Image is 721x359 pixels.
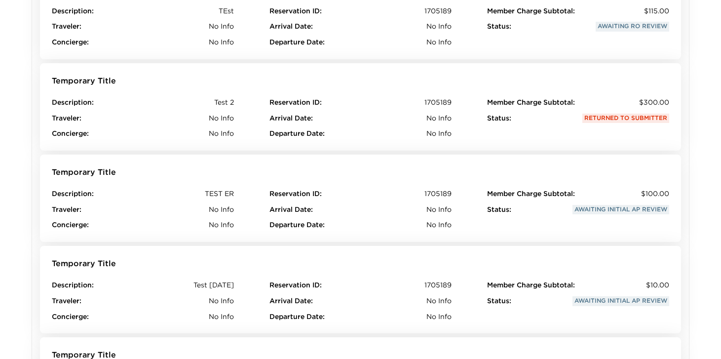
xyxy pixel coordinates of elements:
span: Description : [52,98,94,108]
span: No Info [426,22,452,32]
span: Concierge : [52,220,89,230]
span: Traveler : [52,114,81,123]
span: Concierge : [52,129,89,139]
span: Departure Date : [269,38,325,47]
span: Concierge : [52,38,89,47]
span: Departure Date : [269,220,325,230]
button: Temporary TitleDescription:TEST ERTraveler:No InfoConcierge:No InfoReservation ID:1705189Arrival ... [40,155,681,242]
span: No Info [209,220,234,230]
span: TEST ER [205,189,234,199]
span: Reservation ID : [269,98,322,108]
span: No Info [426,114,452,123]
span: Member Charge Subtotal : [487,6,575,16]
span: $10.00 [646,280,669,290]
span: No Info [209,129,234,139]
span: Arrival Date : [269,205,313,215]
span: Awaiting RO Review [596,22,669,32]
span: No Info [426,38,452,47]
span: No Info [209,205,234,215]
span: Test [DATE] [193,280,234,290]
span: No Info [209,312,234,322]
span: Arrival Date : [269,114,313,123]
span: No Info [209,114,234,123]
span: Status : [487,114,511,123]
span: Awaiting Initial AP Review [572,296,669,306]
span: Description : [52,6,94,16]
span: Arrival Date : [269,296,313,306]
span: $100.00 [641,189,669,199]
span: Status : [487,296,511,306]
span: Status : [487,22,511,32]
span: Temporary Title [52,258,116,269]
span: No Info [209,38,234,47]
span: Returned to Submitter [582,114,669,123]
span: $300.00 [639,98,669,108]
span: TEst [219,6,234,16]
span: Reservation ID : [269,6,322,16]
span: No Info [426,296,452,306]
span: Member Charge Subtotal : [487,98,575,108]
span: Traveler : [52,205,81,215]
button: Temporary TitleDescription:Test [DATE]Traveler:No InfoConcierge:No InfoReservation ID:1705189Arri... [40,246,681,333]
span: Reservation ID : [269,280,322,290]
span: Reservation ID : [269,189,322,199]
span: Status : [487,205,511,215]
span: $115.00 [644,6,669,16]
span: Description : [52,189,94,199]
span: 1705189 [424,98,452,108]
span: 1705189 [424,280,452,290]
span: Temporary Title [52,75,116,86]
span: No Info [426,205,452,215]
span: Temporary Title [52,166,116,177]
span: Concierge : [52,312,89,322]
span: Member Charge Subtotal : [487,280,575,290]
span: Awaiting Initial AP Review [572,205,669,215]
span: Traveler : [52,22,81,32]
span: No Info [209,296,234,306]
span: No Info [426,129,452,139]
span: 1705189 [424,6,452,16]
span: No Info [209,22,234,32]
span: Traveler : [52,296,81,306]
span: Departure Date : [269,312,325,322]
span: Member Charge Subtotal : [487,189,575,199]
span: 1705189 [424,189,452,199]
span: Description : [52,280,94,290]
span: Arrival Date : [269,22,313,32]
span: No Info [426,312,452,322]
span: Test 2 [214,98,234,108]
span: No Info [426,220,452,230]
span: Departure Date : [269,129,325,139]
button: Temporary TitleDescription:Test 2Traveler:No InfoConcierge:No InfoReservation ID:1705189Arrival D... [40,63,681,151]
